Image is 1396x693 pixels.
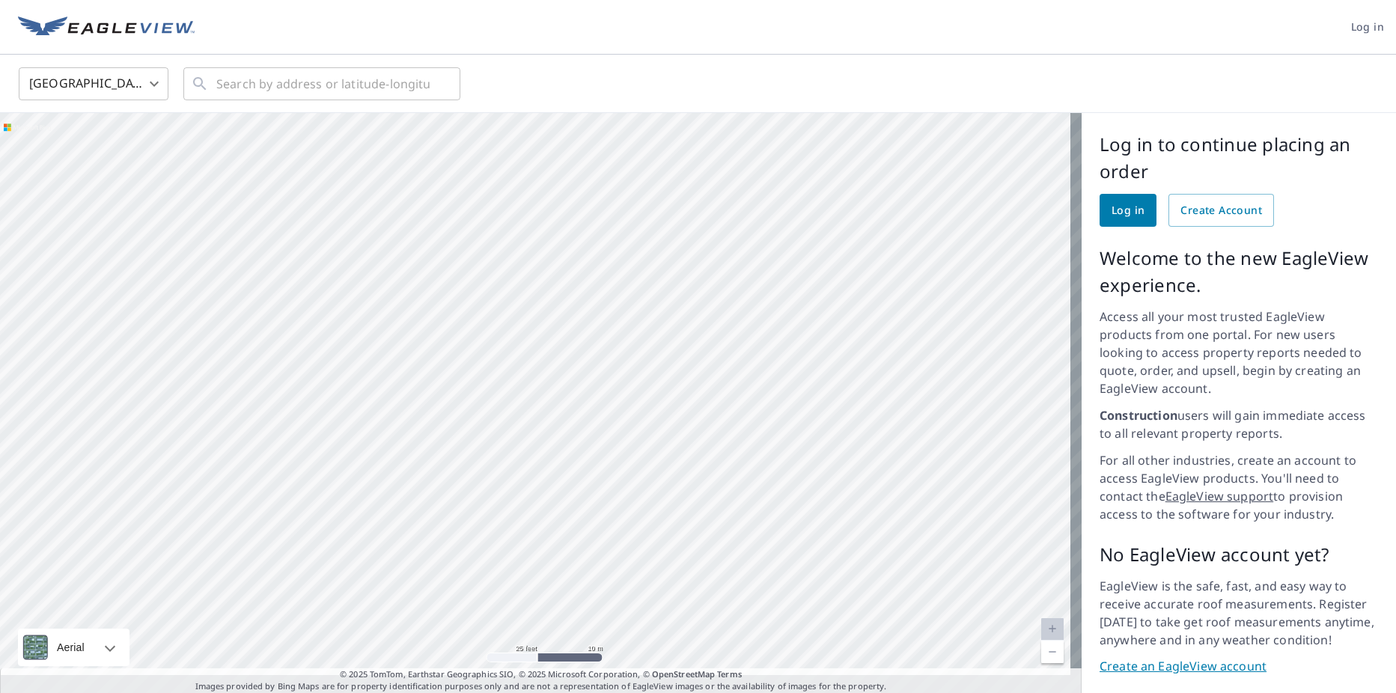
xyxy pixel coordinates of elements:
[1180,201,1262,220] span: Create Account
[216,63,430,105] input: Search by address or latitude-longitude
[340,668,742,681] span: © 2025 TomTom, Earthstar Geographics SIO, © 2025 Microsoft Corporation, ©
[1165,488,1274,504] a: EagleView support
[1168,194,1274,227] a: Create Account
[1100,658,1378,675] a: Create an EagleView account
[18,16,195,39] img: EV Logo
[1100,194,1156,227] a: Log in
[19,63,168,105] div: [GEOGRAPHIC_DATA]
[1100,451,1378,523] p: For all other industries, create an account to access EagleView products. You'll need to contact ...
[1100,308,1378,397] p: Access all your most trusted EagleView products from one portal. For new users looking to access ...
[1100,407,1177,424] strong: Construction
[1100,131,1378,185] p: Log in to continue placing an order
[1100,577,1378,649] p: EagleView is the safe, fast, and easy way to receive accurate roof measurements. Register [DATE] ...
[1100,245,1378,299] p: Welcome to the new EagleView experience.
[1100,406,1378,442] p: users will gain immediate access to all relevant property reports.
[18,629,129,666] div: Aerial
[52,629,89,666] div: Aerial
[1041,641,1064,663] a: Current Level 20, Zoom Out
[1351,18,1384,37] span: Log in
[652,668,715,680] a: OpenStreetMap
[717,668,742,680] a: Terms
[1100,541,1378,568] p: No EagleView account yet?
[1112,201,1144,220] span: Log in
[1041,618,1064,641] a: Current Level 20, Zoom In Disabled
